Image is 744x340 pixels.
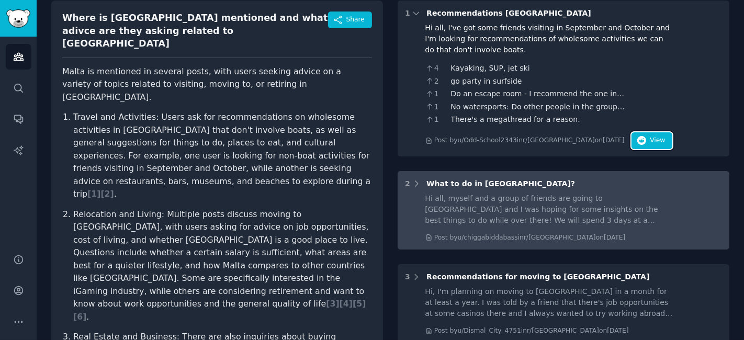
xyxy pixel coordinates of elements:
span: There's a megathread for a reason. [451,114,627,125]
div: Post by u/Dismal_City_4751 in r/[GEOGRAPHIC_DATA] on [DATE] [434,326,629,336]
span: [ 6 ] [73,312,86,322]
div: Hi all, I've got some friends visiting in September and October and I'm looking for recommendatio... [425,22,673,55]
p: Travel and Activities: Users ask for recommendations on wholesome activities in [GEOGRAPHIC_DATA]... [73,111,372,201]
span: Recommendations [GEOGRAPHIC_DATA] [426,9,591,17]
span: What to do in [GEOGRAPHIC_DATA]? [426,179,575,188]
button: View [632,132,672,149]
div: Post by u/chiggabiddabass in r/[GEOGRAPHIC_DATA] on [DATE] [434,233,626,243]
span: [ 1 ] [87,189,100,199]
span: [ 4 ] [340,299,353,309]
span: No watersports: Do other people in the group still want to swim in the sea? You can do some hikes... [451,101,627,112]
div: Where is [GEOGRAPHIC_DATA] mentioned and what adivce are they asking related to [GEOGRAPHIC_DATA] [62,12,328,50]
img: GummySearch logo [6,9,30,28]
span: 1 [434,114,439,125]
div: 2 [405,178,410,189]
div: Hi all, myself and a group of friends are going to [GEOGRAPHIC_DATA] and I was hoping for some in... [425,193,673,226]
span: [ 2 ] [100,189,114,199]
p: Malta is mentioned in several posts, with users seeking advice on a variety of topics related to ... [62,65,372,104]
div: Post by u/Odd-School2343 in r/[GEOGRAPHIC_DATA] on [DATE] [434,136,625,145]
span: 1 [434,88,439,99]
span: 4 [434,63,439,74]
span: Recommendations for moving to [GEOGRAPHIC_DATA] [426,273,649,281]
div: 3 [405,271,410,282]
div: Hi, I'm planning on moving to [GEOGRAPHIC_DATA] in a month for at least a year. I was told by a f... [425,286,673,319]
p: Relocation and Living: Multiple posts discuss moving to [GEOGRAPHIC_DATA], with users asking for ... [73,208,372,324]
span: 1 [434,101,439,112]
span: 2 [434,76,439,87]
span: Do an escape room - I recommend the one in Ta Qali, especially Junglemanji or the [GEOGRAPHIC_DAT... [451,88,627,99]
span: [ 5 ] [353,299,366,309]
span: go party in surfside [451,76,627,87]
span: View [650,136,665,145]
button: Share [328,12,372,28]
span: Kayaking, SUP, jet ski [451,63,627,74]
span: Share [346,15,365,25]
span: [ 3 ] [326,299,339,309]
a: View [632,139,672,147]
div: 1 [405,8,410,19]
